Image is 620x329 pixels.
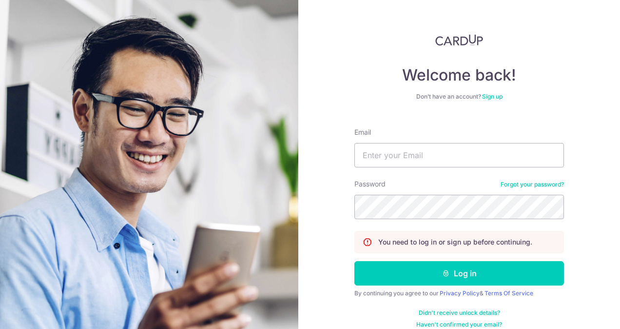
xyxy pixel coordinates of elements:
div: Don’t have an account? [354,93,564,101]
a: Didn't receive unlock details? [419,309,500,317]
img: CardUp Logo [435,34,483,46]
a: Terms Of Service [484,289,533,297]
label: Email [354,127,371,137]
h4: Welcome back! [354,65,564,85]
a: Forgot your password? [501,181,564,188]
a: Haven't confirmed your email? [416,321,502,329]
button: Log in [354,261,564,286]
p: You need to log in or sign up before continuing. [378,237,532,247]
a: Sign up [482,93,503,100]
div: By continuing you agree to our & [354,289,564,297]
label: Password [354,179,386,189]
a: Privacy Policy [440,289,480,297]
input: Enter your Email [354,143,564,167]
